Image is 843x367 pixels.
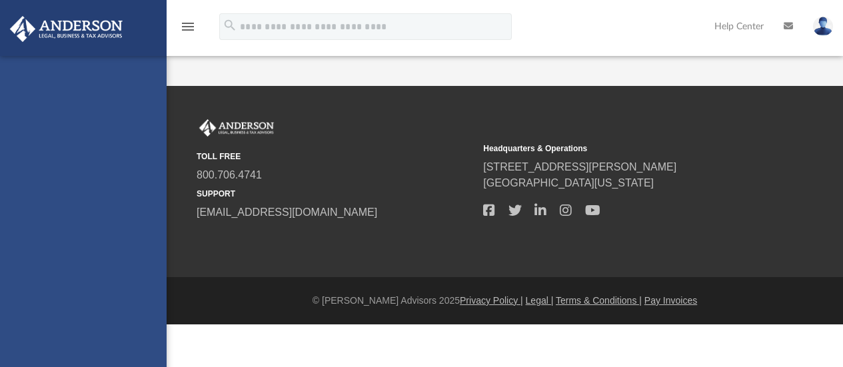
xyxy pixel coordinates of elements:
a: 800.706.4741 [197,169,262,181]
i: menu [180,19,196,35]
i: search [223,18,237,33]
small: Headquarters & Operations [483,143,760,155]
a: [EMAIL_ADDRESS][DOMAIN_NAME] [197,206,377,218]
a: [GEOGRAPHIC_DATA][US_STATE] [483,177,654,188]
a: menu [180,25,196,35]
small: TOLL FREE [197,151,474,163]
div: © [PERSON_NAME] Advisors 2025 [167,294,843,308]
img: User Pic [813,17,833,36]
img: Anderson Advisors Platinum Portal [6,16,127,42]
a: Privacy Policy | [460,295,523,306]
a: Legal | [526,295,554,306]
a: Terms & Conditions | [556,295,642,306]
a: [STREET_ADDRESS][PERSON_NAME] [483,161,676,173]
a: Pay Invoices [644,295,697,306]
img: Anderson Advisors Platinum Portal [197,119,277,137]
small: SUPPORT [197,188,474,200]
